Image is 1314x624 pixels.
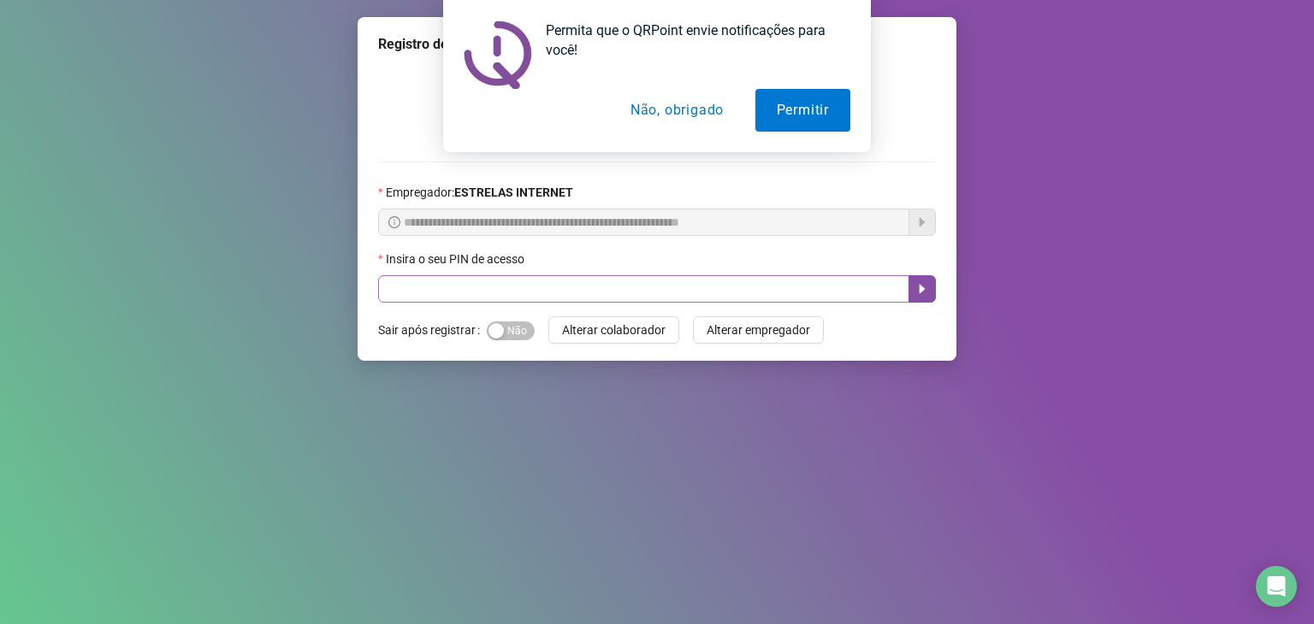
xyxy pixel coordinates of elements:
span: caret-right [915,282,929,296]
span: Alterar colaborador [562,321,666,339]
div: Permita que o QRPoint envie notificações para você! [532,21,850,60]
span: Empregador : [386,183,573,202]
span: Alterar empregador [707,321,810,339]
span: info-circle [388,216,400,228]
button: Alterar empregador [693,316,824,344]
label: Sair após registrar [378,316,487,344]
img: notification icon [464,21,532,89]
button: Não, obrigado [609,89,745,132]
button: Permitir [755,89,850,132]
button: Alterar colaborador [548,316,679,344]
div: Open Intercom Messenger [1256,566,1297,607]
label: Insira o seu PIN de acesso [378,250,536,268]
strong: ESTRELAS INTERNET [454,185,573,199]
